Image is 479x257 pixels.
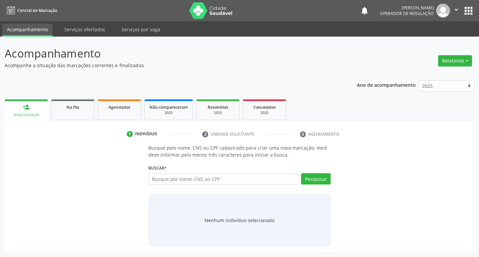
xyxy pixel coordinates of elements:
[5,5,57,16] a: Central de Marcação
[148,173,299,185] input: Busque por nome, CNS ou CPF
[149,104,188,110] span: Não compareceram
[127,131,133,137] div: 1
[357,80,416,89] p: Ano de acompanhamento
[205,217,274,224] div: Nenhum indivíduo selecionado
[148,163,167,173] label: Buscar
[301,173,331,185] button: Pesquisar
[60,24,110,35] a: Serviços ofertados
[108,104,130,110] span: Agendados
[463,5,474,17] button: apps
[5,62,333,69] p: Acompanhe a situação das marcações correntes e finalizadas
[253,104,276,110] span: Cancelados
[450,4,463,18] button: 
[436,4,450,18] img: img
[148,144,331,158] p: Busque pelo nome, CNS ou CPF cadastrado para criar uma nova marcação. Você deve informar pelo men...
[117,24,165,35] a: Serviços por vaga
[438,55,472,66] button: Relatórios
[149,110,188,115] div: 2025
[360,6,369,15] button: notifications
[5,45,333,62] p: Acompanhamento
[380,11,434,16] span: Operador de regulação
[201,110,235,115] div: 2025
[2,24,53,37] a: Acompanhamento
[67,104,79,110] span: Na fila
[208,104,228,110] span: Resolvidos
[248,110,281,115] div: 2025
[380,5,434,11] div: [PERSON_NAME]
[9,112,43,117] div: Nova marcação
[17,8,57,13] span: Central de Marcação
[23,103,30,111] div: person_add
[453,6,460,13] i: 
[135,131,157,137] div: Indivíduo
